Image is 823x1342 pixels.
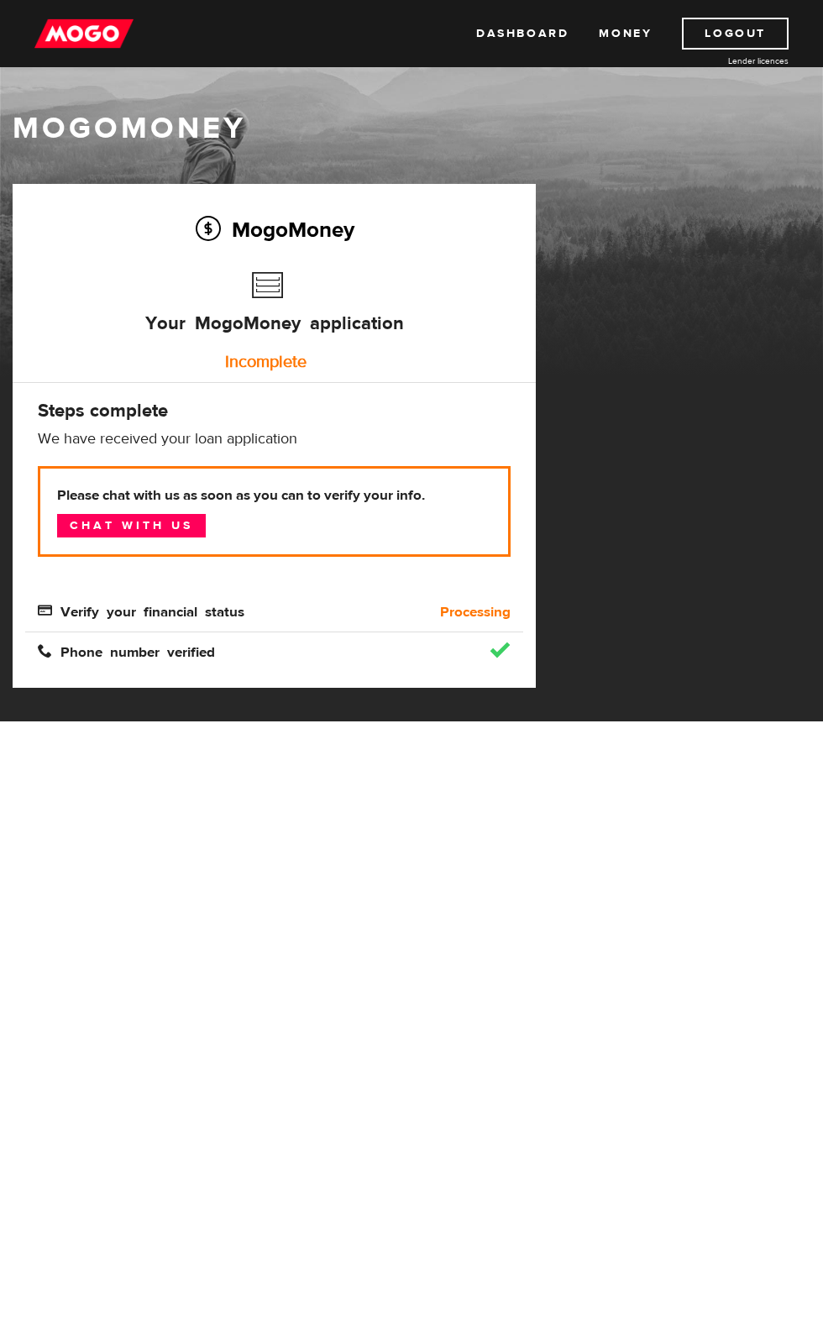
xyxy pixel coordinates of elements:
a: Dashboard [476,18,569,50]
img: mogo_logo-11ee424be714fa7cbb0f0f49df9e16ec.png [34,18,134,50]
a: Lender licences [663,55,789,67]
h1: MogoMoney [13,111,810,146]
h4: Steps complete [38,399,511,422]
span: Phone number verified [38,643,215,658]
h2: MogoMoney [38,212,511,247]
b: Processing [440,602,511,622]
span: Verify your financial status [38,603,244,617]
h3: Your MogoMoney application [145,264,404,359]
a: Logout [682,18,789,50]
a: Money [599,18,652,50]
p: We have received your loan application [38,429,511,449]
a: Chat with us [57,514,206,537]
div: Incomplete [29,345,502,379]
b: Please chat with us as soon as you can to verify your info. [57,485,491,506]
